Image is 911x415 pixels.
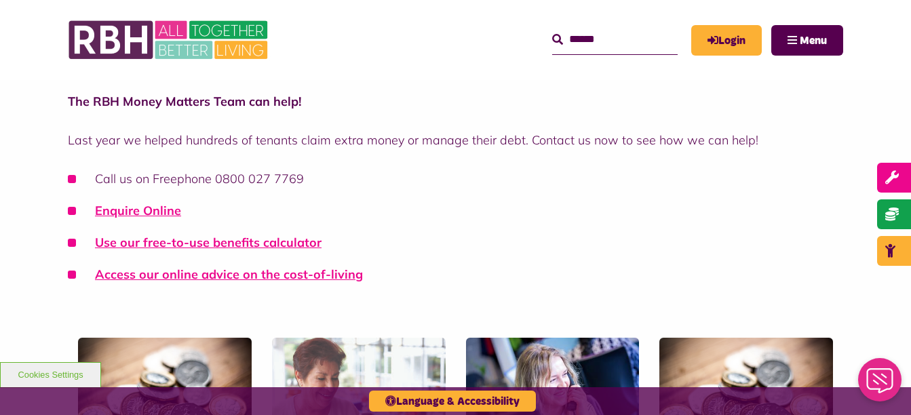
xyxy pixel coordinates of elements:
[68,14,271,66] img: RBH
[68,170,843,188] li: Call us on Freephone 0800 027 7769
[68,94,301,109] strong: The RBH Money Matters Team can help!
[369,391,536,412] button: Language & Accessibility
[95,203,181,218] a: Enquire Online - open in a new tab
[771,25,843,56] button: Navigation
[68,131,843,149] p: Last year we helped hundreds of tenants claim extra money or manage their debt. Contact us now to...
[691,25,762,56] a: MyRBH
[800,35,827,46] span: Menu
[95,235,322,250] a: Use our free-to-use benefits calculator - open in a new tab
[850,354,911,415] iframe: Netcall Web Assistant for live chat
[552,25,678,54] input: Search
[95,266,363,282] a: Access our online advice on the cost-of-living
